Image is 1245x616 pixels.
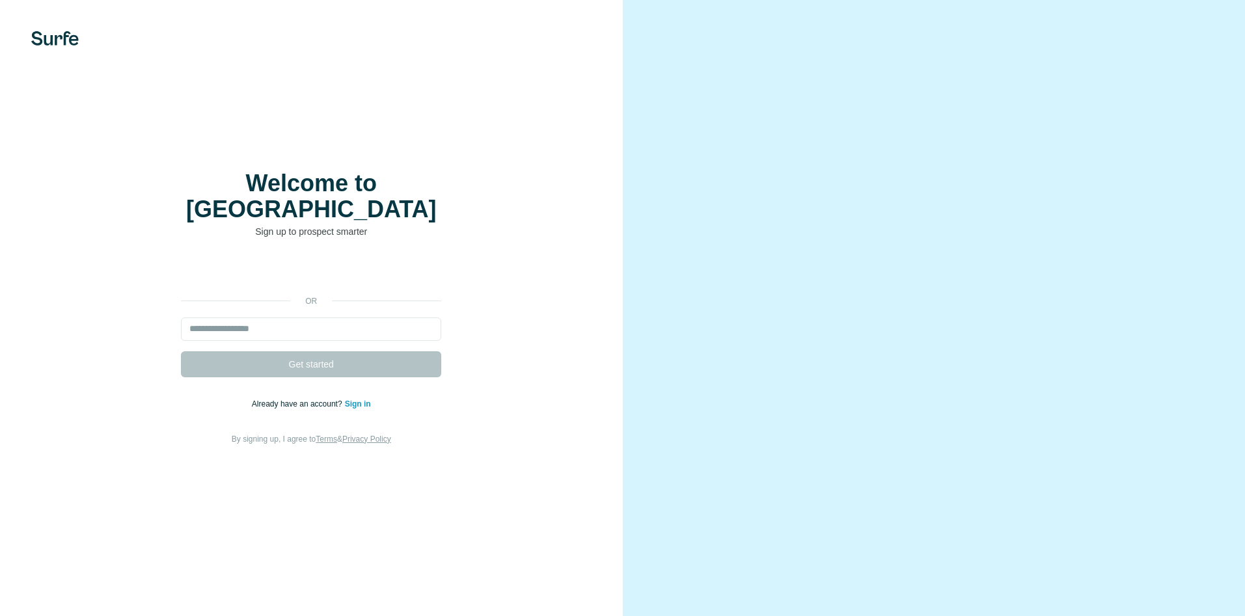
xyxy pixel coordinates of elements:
p: Sign up to prospect smarter [181,225,441,238]
a: Terms [316,435,337,444]
iframe: Sign in with Google Button [174,258,448,286]
span: By signing up, I agree to & [232,435,391,444]
img: Surfe's logo [31,31,79,46]
h1: Welcome to [GEOGRAPHIC_DATA] [181,170,441,222]
p: or [290,295,332,307]
a: Privacy Policy [342,435,391,444]
span: Already have an account? [252,399,345,408]
a: Sign in [345,399,371,408]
